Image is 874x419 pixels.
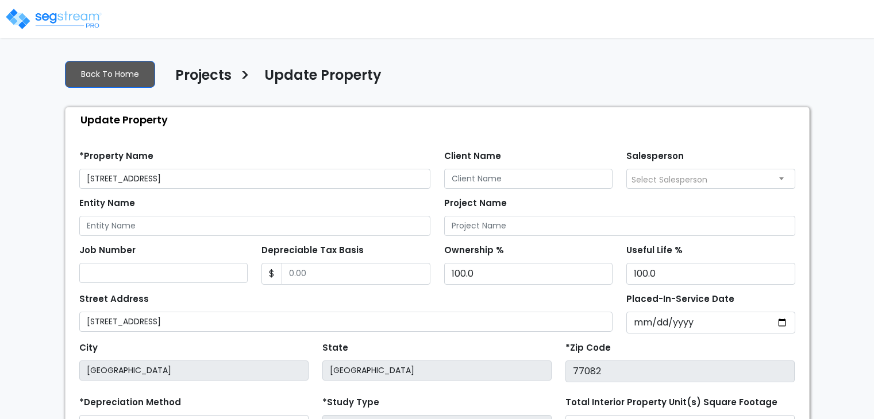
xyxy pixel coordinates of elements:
label: Entity Name [79,197,135,210]
label: Total Interior Property Unit(s) Square Footage [565,396,777,409]
input: Ownership [444,263,613,285]
a: Back To Home [65,61,155,88]
label: *Study Type [322,396,379,409]
input: Property Name [79,169,430,189]
label: Ownership % [444,244,504,257]
span: $ [261,263,282,285]
label: *Property Name [79,150,153,163]
a: Projects [167,67,232,91]
label: Depreciable Tax Basis [261,244,364,257]
input: Entity Name [79,216,430,236]
input: Project Name [444,216,795,236]
label: Project Name [444,197,507,210]
label: Useful Life % [626,244,683,257]
label: *Zip Code [565,342,611,355]
label: Salesperson [626,150,684,163]
input: Depreciation [626,263,795,285]
input: 0.00 [282,263,430,285]
label: Street Address [79,293,149,306]
div: Update Property [71,107,809,132]
input: Client Name [444,169,613,189]
a: Update Property [256,67,382,91]
label: *Depreciation Method [79,396,181,409]
label: State [322,342,348,355]
label: Job Number [79,244,136,257]
input: Zip Code [565,360,795,382]
h4: Projects [175,67,232,87]
h4: Update Property [264,67,382,87]
label: Placed-In-Service Date [626,293,734,306]
img: logo_pro_r.png [5,7,102,30]
input: Street Address [79,312,613,332]
span: Select Salesperson [632,174,707,185]
h3: > [240,66,250,88]
label: City [79,342,98,355]
label: Client Name [444,150,501,163]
